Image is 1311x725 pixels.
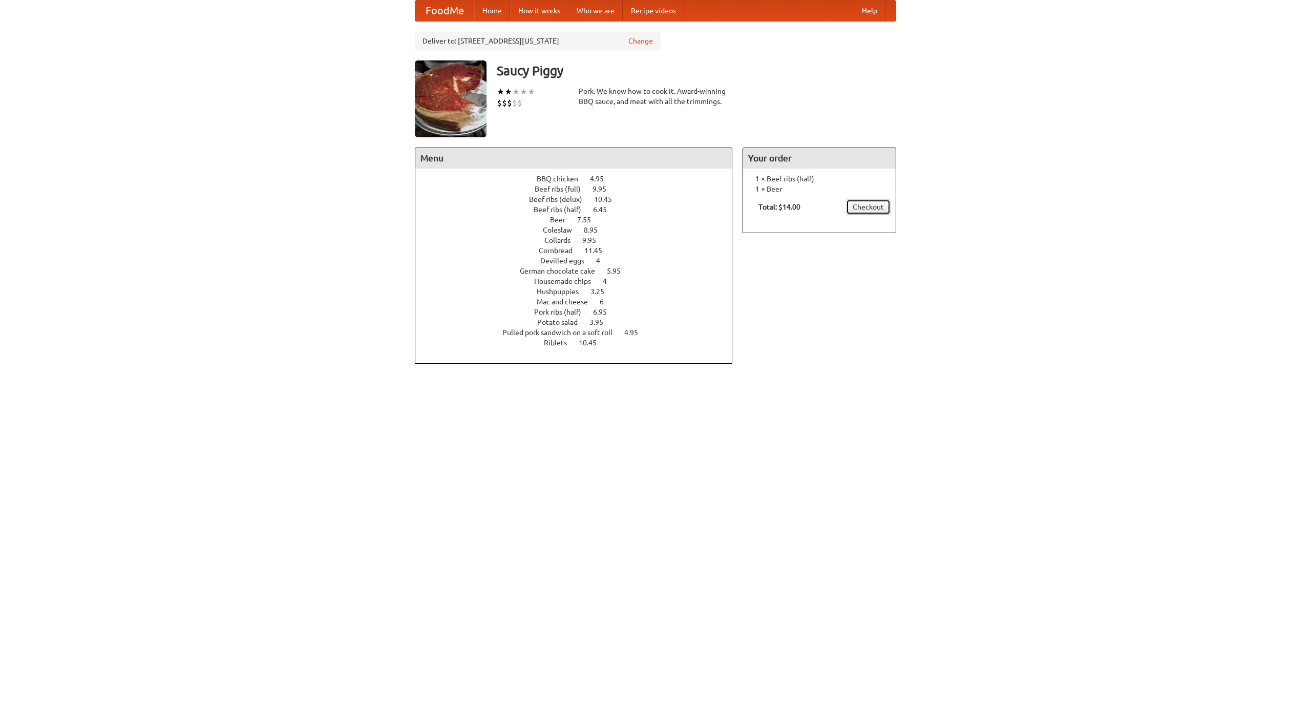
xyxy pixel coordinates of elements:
span: 4.95 [590,175,614,183]
a: Coleslaw 8.95 [543,226,617,234]
span: Beer [550,216,576,224]
li: ★ [497,86,504,97]
li: $ [507,97,512,109]
span: Beef ribs (half) [534,205,591,214]
a: Help [854,1,885,21]
a: Beef ribs (delux) 10.45 [529,195,631,203]
li: ★ [512,86,520,97]
span: 11.45 [584,246,612,255]
div: Deliver to: [STREET_ADDRESS][US_STATE] [415,32,661,50]
li: $ [517,97,522,109]
span: 6.45 [593,205,617,214]
a: Home [474,1,510,21]
span: German chocolate cake [520,267,605,275]
a: Beer 7.55 [550,216,610,224]
span: 3.25 [590,287,615,296]
span: Pulled pork sandwich on a soft roll [502,328,623,337]
span: 10.45 [594,195,622,203]
a: Beef ribs (full) 9.95 [535,185,625,193]
a: How it works [510,1,568,21]
a: German chocolate cake 5.95 [520,267,640,275]
a: BBQ chicken 4.95 [537,175,623,183]
span: Hushpuppies [537,287,589,296]
b: Total: $14.00 [758,203,800,211]
span: Collards [544,236,581,244]
span: 7.55 [577,216,601,224]
a: Checkout [846,199,891,215]
span: Riblets [544,339,577,347]
a: Pulled pork sandwich on a soft roll 4.95 [502,328,657,337]
div: Pork. We know how to cook it. Award-winning BBQ sauce, and meat with all the trimmings. [579,86,732,107]
img: angular.jpg [415,60,487,137]
li: $ [497,97,502,109]
span: 6 [600,298,614,306]
span: Potato salad [537,318,588,326]
a: Collards 9.95 [544,236,615,244]
a: Mac and cheese 6 [537,298,623,306]
li: 1 × Beer [748,184,891,194]
li: $ [502,97,507,109]
a: Recipe videos [623,1,684,21]
span: 4.95 [624,328,648,337]
a: Who we are [568,1,623,21]
span: 6.95 [593,308,617,316]
span: 4 [603,277,617,285]
a: Cornbread 11.45 [539,246,621,255]
span: BBQ chicken [537,175,588,183]
a: Riblets 10.45 [544,339,616,347]
span: Beef ribs (full) [535,185,591,193]
span: 5.95 [607,267,631,275]
span: Housemade chips [534,277,601,285]
span: 4 [596,257,610,265]
span: Pork ribs (half) [534,308,591,316]
span: 9.95 [582,236,606,244]
a: Devilled eggs 4 [540,257,619,265]
span: Cornbread [539,246,583,255]
span: 8.95 [584,226,608,234]
span: 10.45 [579,339,607,347]
a: Pork ribs (half) 6.95 [534,308,626,316]
li: 1 × Beef ribs (half) [748,174,891,184]
span: Beef ribs (delux) [529,195,593,203]
li: $ [512,97,517,109]
a: Potato salad 3.95 [537,318,622,326]
h4: Menu [415,148,732,169]
span: Coleslaw [543,226,582,234]
a: FoodMe [415,1,474,21]
span: Mac and cheese [537,298,598,306]
span: Devilled eggs [540,257,595,265]
li: ★ [520,86,527,97]
span: 3.95 [589,318,614,326]
a: Change [628,36,653,46]
li: ★ [527,86,535,97]
a: Hushpuppies 3.25 [537,287,623,296]
li: ★ [504,86,512,97]
a: Beef ribs (half) 6.45 [534,205,626,214]
span: 9.95 [593,185,617,193]
h3: Saucy Piggy [497,60,896,81]
h4: Your order [743,148,896,169]
a: Housemade chips 4 [534,277,626,285]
